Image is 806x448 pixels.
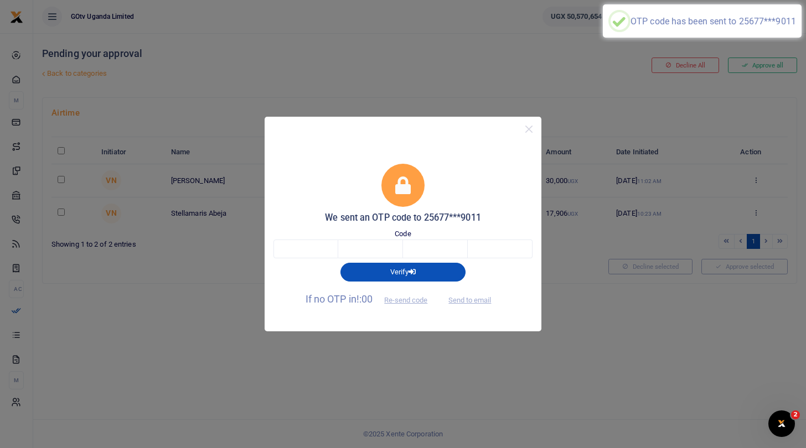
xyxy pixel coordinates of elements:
button: Verify [340,263,466,282]
div: OTP code has been sent to 25677***9011 [631,16,796,27]
iframe: Intercom live chat [768,410,795,437]
label: Code [395,228,411,239]
h5: We sent an OTP code to 25677***9011 [273,212,533,223]
button: Close [521,121,537,137]
span: !:00 [356,293,373,305]
span: If no OTP in [306,293,437,305]
span: 2 [791,410,800,419]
